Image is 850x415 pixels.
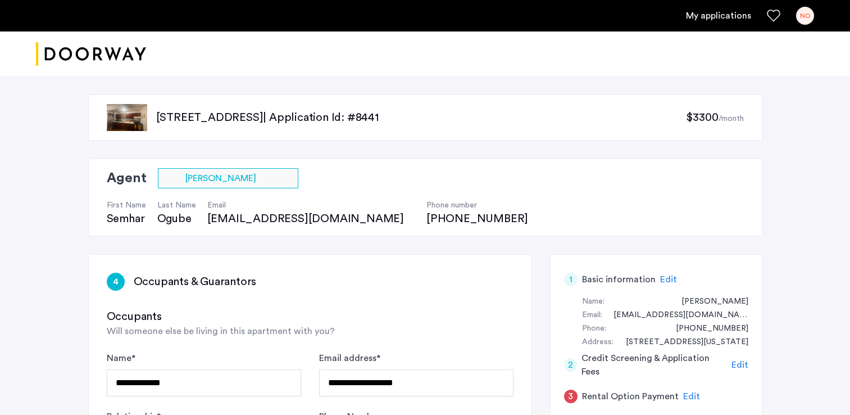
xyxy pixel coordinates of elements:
[107,168,147,188] h2: Agent
[564,390,578,403] div: 3
[686,9,751,22] a: My application
[564,358,578,372] div: 2
[660,275,677,284] span: Edit
[134,274,257,290] h3: Occupants & Guarantors
[582,309,602,322] div: Email:
[107,309,513,324] h3: Occupants
[582,336,613,349] div: Address:
[107,200,146,211] h4: First Name
[36,33,146,75] a: Cazamio logo
[665,322,748,336] div: +17038674583
[107,211,146,227] div: Semhar
[719,115,744,123] sub: /month
[602,309,748,322] div: njomar7@gmail.com
[107,327,335,336] span: Will someone else be living in this apartment with you?
[803,370,839,404] iframe: chat widget
[767,9,780,22] a: Favorites
[731,360,748,369] span: Edit
[207,211,415,227] div: [EMAIL_ADDRESS][DOMAIN_NAME]
[582,322,606,336] div: Phone:
[683,392,700,401] span: Edit
[582,295,604,309] div: Name:
[615,336,748,349] div: 1270 New York Ave, #702
[426,200,528,211] h4: Phone number
[582,390,679,403] h5: Rental Option Payment
[156,110,687,125] p: [STREET_ADDRESS] | Application Id: #8441
[670,295,748,309] div: Najib Omar
[207,200,415,211] h4: Email
[157,211,196,227] div: Ogube
[796,7,814,25] div: NO
[564,273,578,286] div: 1
[426,211,528,227] div: [PHONE_NUMBER]
[107,273,125,291] div: 4
[686,112,718,123] span: $3300
[36,33,146,75] img: logo
[582,273,656,286] h5: Basic information
[107,351,135,365] label: Name *
[107,104,147,131] img: apartment
[157,200,196,211] h4: Last Name
[581,351,727,378] h5: Credit Screening & Application Fees
[319,351,380,365] label: Email address *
